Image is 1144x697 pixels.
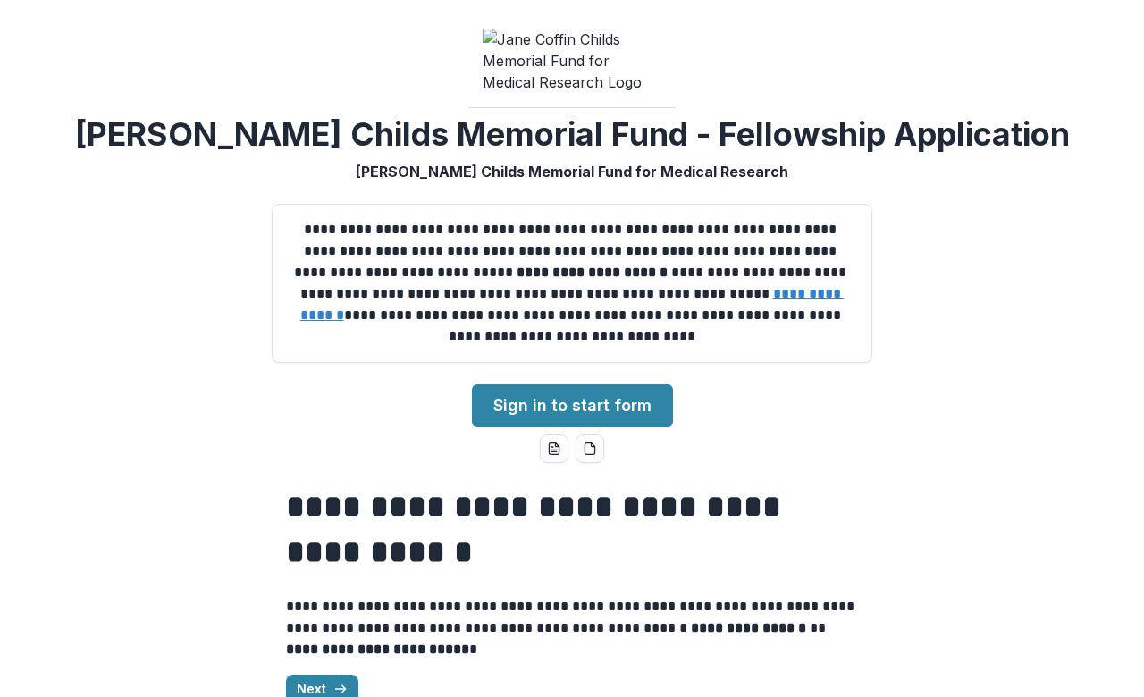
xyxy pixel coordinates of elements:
[540,434,568,463] button: word-download
[356,161,788,182] p: [PERSON_NAME] Childs Memorial Fund for Medical Research
[472,384,673,427] a: Sign in to start form
[75,115,1070,154] h2: [PERSON_NAME] Childs Memorial Fund - Fellowship Application
[483,29,661,93] img: Jane Coffin Childs Memorial Fund for Medical Research Logo
[576,434,604,463] button: pdf-download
